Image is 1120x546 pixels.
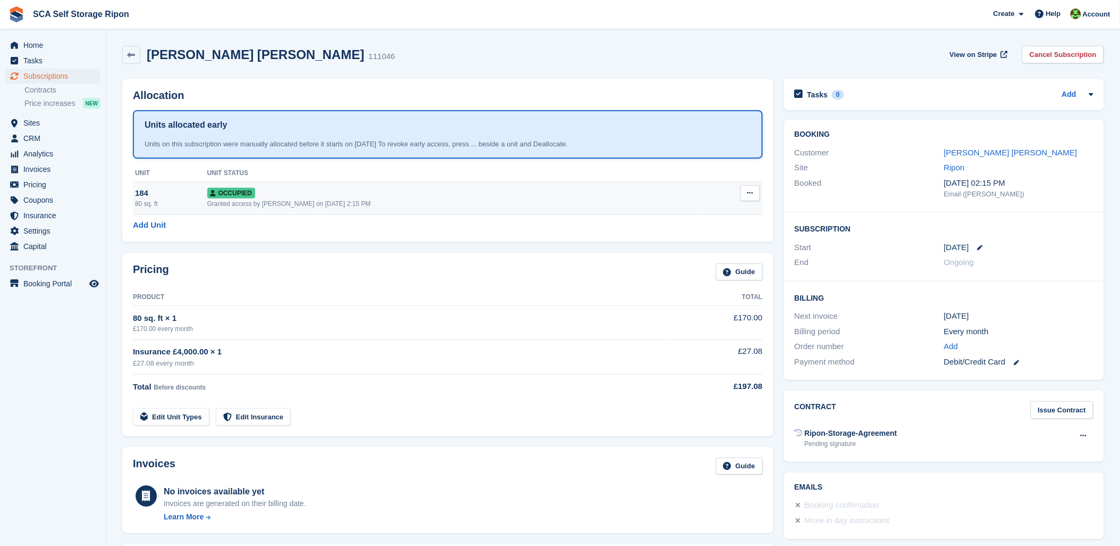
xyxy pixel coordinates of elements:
span: Analytics [23,146,87,161]
div: £170.00 every month [133,324,666,334]
h2: Allocation [133,89,763,102]
a: menu [5,177,100,192]
span: View on Stripe [950,49,997,60]
div: No invoices available yet [164,485,306,498]
span: Total [133,382,151,391]
div: Learn More [164,511,204,523]
div: Granted access by [PERSON_NAME] on [DATE] 2:15 PM [207,199,696,209]
a: menu [5,162,100,177]
h1: Units allocated early [145,119,228,131]
a: menu [5,208,100,223]
a: Price increases NEW [24,97,100,109]
a: menu [5,131,100,146]
div: Units on this subscription were manually allocated before it starts on [DATE] To revoke early acc... [145,139,751,150]
div: Payment method [795,356,944,368]
a: SCA Self Storage Ripon [29,5,133,23]
div: Insurance £4,000.00 × 1 [133,346,666,358]
th: Total [666,289,763,306]
td: £170.00 [666,306,763,340]
div: 80 sq. ft × 1 [133,312,666,325]
h2: Emails [795,483,1093,492]
a: View on Stripe [946,46,1010,63]
h2: Pricing [133,263,169,281]
span: Tasks [23,53,87,68]
span: Price increases [24,98,75,109]
div: [DATE] 02:15 PM [944,177,1093,189]
time: 2025-10-28 01:00:00 UTC [944,242,969,254]
th: Product [133,289,666,306]
div: Next invoice [795,310,944,322]
div: £27.08 every month [133,358,666,369]
span: Pricing [23,177,87,192]
span: Settings [23,224,87,238]
span: Sites [23,115,87,130]
div: Debit/Credit Card [944,356,1093,368]
span: CRM [23,131,87,146]
span: Coupons [23,193,87,208]
div: Booked [795,177,944,200]
span: Invoices [23,162,87,177]
div: Site [795,162,944,174]
h2: Invoices [133,458,175,475]
img: Kelly Neesham [1071,9,1081,19]
a: Guide [716,263,763,281]
a: menu [5,53,100,68]
span: Home [23,38,87,53]
a: Preview store [88,277,100,290]
span: Storefront [10,263,106,274]
a: Learn More [164,511,306,523]
span: Capital [23,239,87,254]
span: Occupied [207,188,255,198]
a: Add Unit [133,219,166,231]
h2: Booking [795,130,1093,139]
a: menu [5,224,100,238]
a: menu [5,38,100,53]
div: [DATE] [944,310,1093,322]
a: menu [5,115,100,130]
h2: Subscription [795,223,1093,234]
div: Move in day instructions [805,515,890,527]
a: Issue Contract [1031,401,1093,419]
span: Booking Portal [23,276,87,291]
a: Contracts [24,85,100,95]
a: Add [1062,89,1076,101]
td: £27.08 [666,340,763,374]
a: Edit Insurance [216,408,291,426]
span: Help [1046,9,1061,19]
h2: Billing [795,292,1093,303]
div: NEW [83,98,100,109]
div: 111046 [368,51,395,63]
a: Edit Unit Types [133,408,209,426]
a: Guide [716,458,763,475]
div: End [795,257,944,269]
div: Email ([PERSON_NAME]) [944,189,1093,200]
div: Billing period [795,326,944,338]
img: stora-icon-8386f47178a22dfd0bd8f6a31ec36ba5ce8667c1dd55bd0f319d3a0aa187defe.svg [9,6,24,22]
span: Subscriptions [23,69,87,84]
a: menu [5,69,100,84]
a: Ripon [944,163,965,172]
a: Cancel Subscription [1022,46,1104,63]
div: Booking confirmation [805,499,879,512]
span: Create [993,9,1015,19]
div: 0 [832,90,844,100]
h2: Tasks [807,90,828,100]
div: Order number [795,341,944,353]
a: menu [5,239,100,254]
div: 184 [135,187,207,200]
div: 80 sq. ft [135,199,207,209]
th: Unit [133,165,207,182]
a: menu [5,193,100,208]
div: Every month [944,326,1093,338]
a: menu [5,146,100,161]
a: menu [5,276,100,291]
h2: Contract [795,401,837,419]
span: Insurance [23,208,87,223]
span: Ongoing [944,258,974,267]
h2: [PERSON_NAME] [PERSON_NAME] [147,47,364,62]
span: Before discounts [154,384,206,391]
div: Customer [795,147,944,159]
div: Ripon-Storage-Agreement [805,428,897,439]
div: Pending signature [805,439,897,449]
div: Invoices are generated on their billing date. [164,498,306,509]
